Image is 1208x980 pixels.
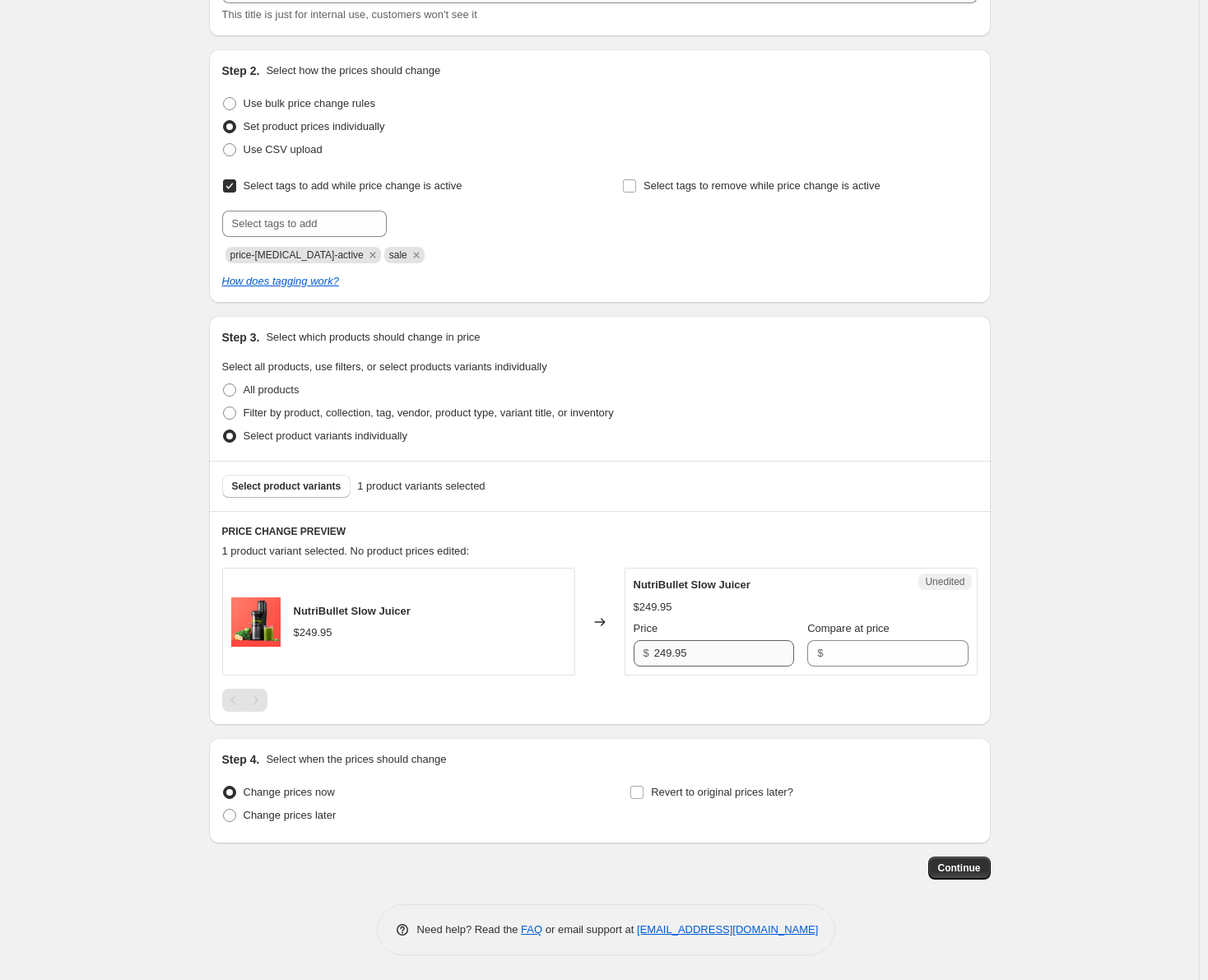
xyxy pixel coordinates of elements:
a: How does tagging work? [222,275,339,287]
span: Change prices now [244,786,335,798]
span: Select product variants individually [244,430,407,442]
span: Price [634,622,658,634]
span: Continue [938,862,981,875]
p: Select how the prices should change [266,63,440,79]
span: This title is just for internal use, customers won't see it [222,8,477,21]
h6: PRICE CHANGE PREVIEW [222,525,978,538]
div: $249.95 [294,625,332,641]
span: sale [389,249,407,261]
button: Continue [928,857,991,880]
span: All products [244,383,300,396]
button: Remove price-change-job-active [365,248,380,262]
span: NutriBullet Slow Juicer [634,578,750,591]
span: or email support at [542,923,637,936]
span: Change prices later [244,809,337,821]
span: price-change-job-active [230,249,364,261]
button: Remove sale [409,248,424,262]
p: Select when the prices should change [266,751,446,768]
button: Select product variants [222,475,351,498]
img: NB_Slow-Juicer_Hero_CoralBkgd_2000x2000_7a76de19-59c6-4c1e-b4f5-ee30b554a49f_80x.jpg [231,597,281,647]
span: Compare at price [807,622,890,634]
span: Select tags to remove while price change is active [643,179,880,192]
span: Use bulk price change rules [244,97,375,109]
span: $ [643,647,649,659]
a: [EMAIL_ADDRESS][DOMAIN_NAME] [637,923,818,936]
span: Revert to original prices later? [651,786,793,798]
h2: Step 4. [222,751,260,768]
span: Select tags to add while price change is active [244,179,462,192]
nav: Pagination [222,689,267,712]
span: Need help? Read the [417,923,522,936]
p: Select which products should change in price [266,329,480,346]
span: Select product variants [232,480,341,493]
input: Select tags to add [222,211,387,237]
span: NutriBullet Slow Juicer [294,605,411,617]
span: Select all products, use filters, or select products variants individually [222,360,547,373]
span: $ [817,647,823,659]
span: 1 product variant selected. No product prices edited: [222,545,470,557]
span: Set product prices individually [244,120,385,132]
span: Unedited [925,575,964,588]
a: FAQ [521,923,542,936]
h2: Step 2. [222,63,260,79]
h2: Step 3. [222,329,260,346]
span: 1 product variants selected [357,478,485,495]
div: $249.95 [634,599,672,615]
span: Use CSV upload [244,143,323,156]
span: Filter by product, collection, tag, vendor, product type, variant title, or inventory [244,406,614,419]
